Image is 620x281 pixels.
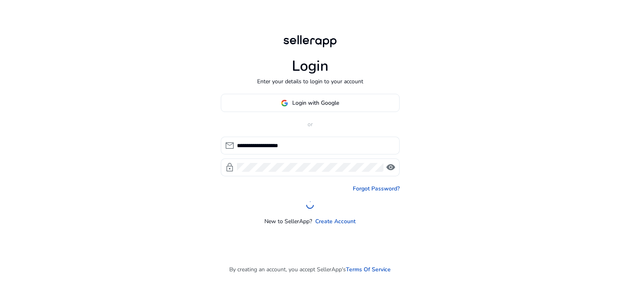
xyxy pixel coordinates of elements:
[292,99,339,107] span: Login with Google
[221,120,400,129] p: or
[225,163,235,172] span: lock
[386,163,396,172] span: visibility
[281,99,288,107] img: google-logo.svg
[353,184,400,193] a: Forgot Password?
[225,141,235,150] span: mail
[221,94,400,112] button: Login with Google
[292,57,329,75] h1: Login
[257,77,363,86] p: Enter your details to login to your account
[264,217,312,226] p: New to SellerApp?
[346,265,391,274] a: Terms Of Service
[315,217,356,226] a: Create Account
